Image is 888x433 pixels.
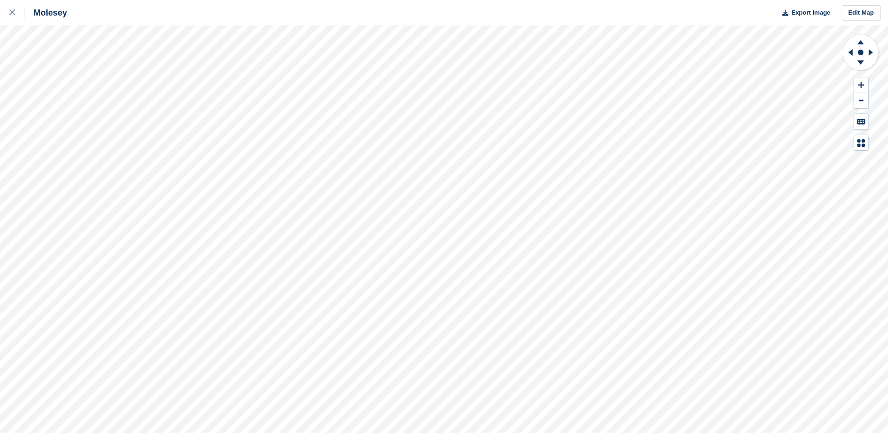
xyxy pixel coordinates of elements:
button: Keyboard Shortcuts [854,114,868,129]
div: Molesey [25,7,67,18]
button: Export Image [777,5,830,21]
button: Map Legend [854,135,868,151]
button: Zoom In [854,77,868,93]
a: Edit Map [842,5,880,21]
button: Zoom Out [854,93,868,109]
span: Export Image [791,8,830,17]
